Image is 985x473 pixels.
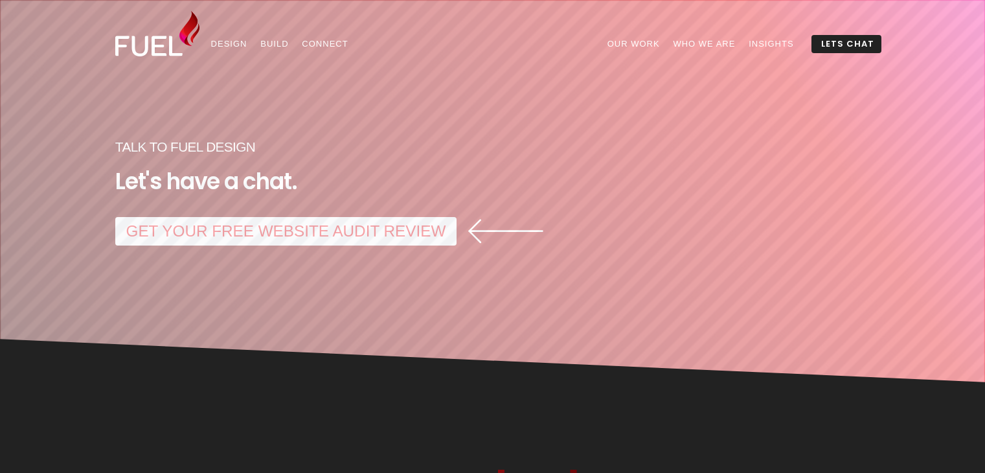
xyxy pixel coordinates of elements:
[742,35,800,54] a: Insights
[815,35,881,54] a: Lets Chat
[666,35,742,54] a: Who We Are
[254,35,295,54] a: Build
[295,35,355,54] a: Connect
[204,35,254,54] a: Design
[600,35,666,54] a: Our Work
[115,11,199,56] img: Fuel Design Ltd - Website design and development company in North Shore, Auckland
